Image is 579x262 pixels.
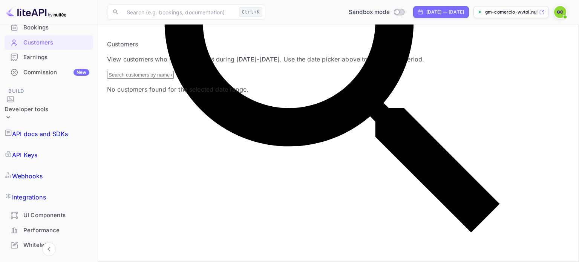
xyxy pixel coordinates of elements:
[485,9,538,15] p: gm-comercio-wvtoi.nuit...
[5,187,93,208] a: Integrations
[349,8,390,17] span: Sandbox mode
[426,9,464,15] div: [DATE] — [DATE]
[6,6,66,18] img: LiteAPI logo
[5,223,93,237] a: Performance
[5,20,93,34] a: Bookings
[23,68,89,77] div: Commission
[239,7,262,17] div: Ctrl+K
[12,193,46,202] p: Integrations
[122,5,236,20] input: Search (e.g. bookings, documentation)
[5,238,93,252] a: Whitelabel
[23,241,89,250] div: Whitelabel
[5,123,93,144] a: API docs and SDKs
[42,242,56,256] button: Collapse navigation
[5,20,93,35] div: Bookings
[107,71,174,79] input: Search customers by name or email...
[23,38,89,47] div: Customers
[5,50,93,65] div: Earnings
[5,50,93,64] a: Earnings
[107,85,570,94] p: No customers found for the selected date range.
[23,226,89,235] div: Performance
[12,172,43,181] p: Webhooks
[5,208,93,222] a: UI Components
[5,208,93,223] div: UI Components
[5,65,93,80] div: CommissionNew
[5,105,48,114] div: Developer tools
[5,65,93,79] a: CommissionNew
[5,35,93,49] a: Customers
[12,129,68,138] p: API docs and SDKs
[5,165,93,187] a: Webhooks
[23,211,89,220] div: UI Components
[5,87,93,95] span: Build
[5,223,93,238] div: Performance
[23,53,89,62] div: Earnings
[74,69,89,76] div: New
[554,6,566,18] img: GM COMERCIO
[5,95,48,124] div: Developer tools
[23,23,89,32] div: Bookings
[346,8,407,17] div: Switch to Production mode
[5,35,93,50] div: Customers
[12,150,37,159] p: API Keys
[5,144,93,165] a: API Keys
